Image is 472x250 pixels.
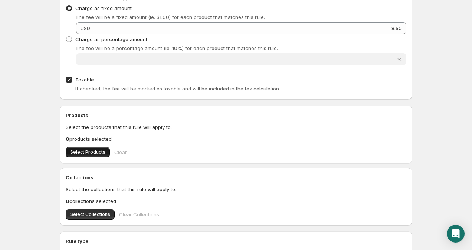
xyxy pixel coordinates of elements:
[66,197,406,205] p: collections selected
[70,149,105,155] span: Select Products
[397,56,402,62] span: %
[66,198,69,204] b: 0
[66,111,406,119] h2: Products
[75,44,406,52] p: The fee will be a percentage amount (ie. 10%) for each product that matches this rule.
[66,123,406,131] p: Select the products that this rule will apply to.
[75,77,94,83] span: Taxable
[75,36,147,42] span: Charge as percentage amount
[75,5,132,11] span: Charge as fixed amount
[66,209,115,220] button: Select Collections
[66,186,406,193] p: Select the collections that this rule will apply to.
[75,86,280,91] span: If checked, the fee will be marked as taxable and will be included in the tax calculation.
[81,25,90,31] span: USD
[70,211,110,217] span: Select Collections
[66,135,406,143] p: products selected
[66,237,406,245] h2: Rule type
[66,174,406,181] h2: Collections
[447,225,465,243] div: Open Intercom Messenger
[66,136,69,142] b: 0
[66,147,110,157] button: Select Products
[75,14,265,20] span: The fee will be a fixed amount (ie. $1.00) for each product that matches this rule.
